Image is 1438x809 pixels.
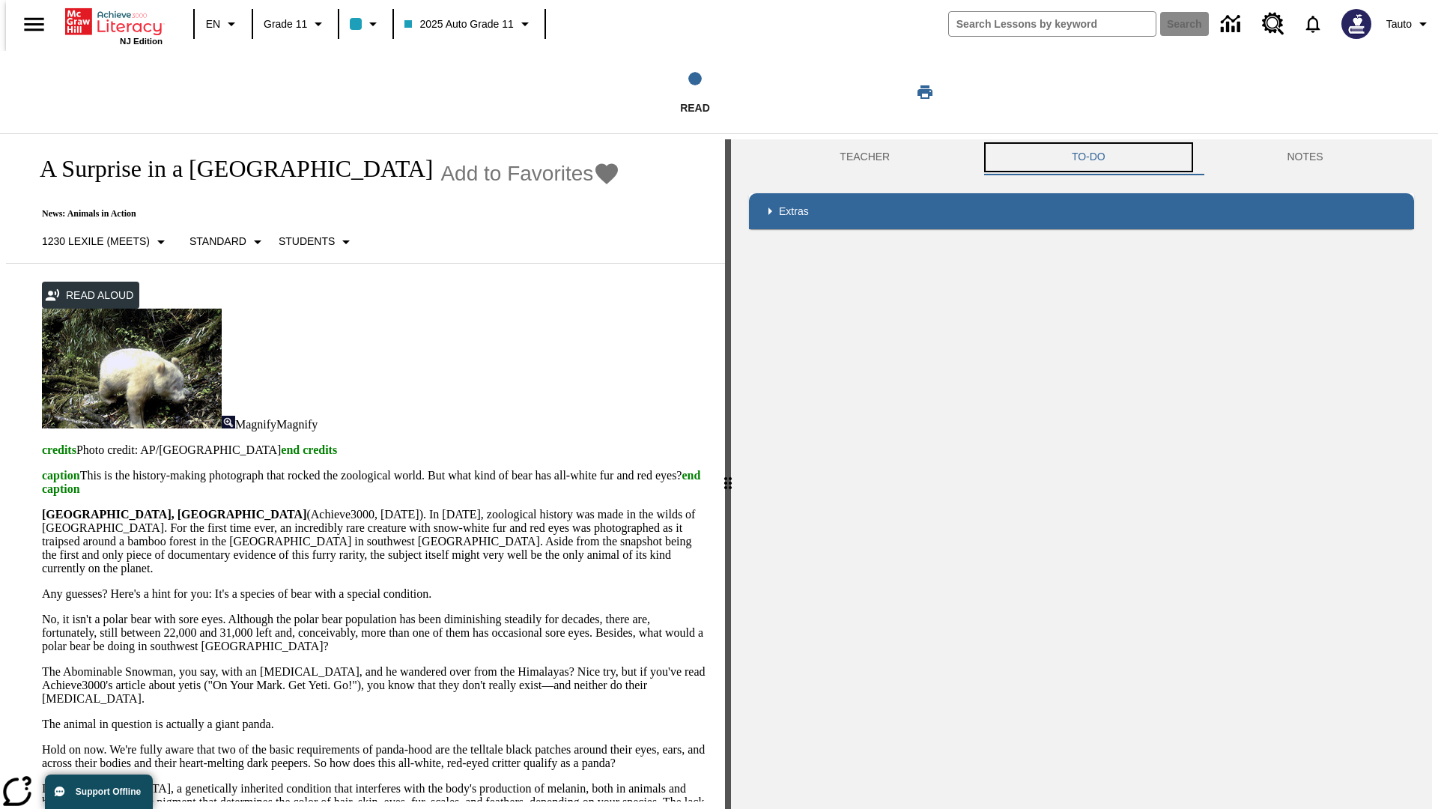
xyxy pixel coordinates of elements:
span: NJ Edition [120,37,163,46]
button: Print [901,79,949,106]
span: caption [42,469,80,482]
button: Profile/Settings [1380,10,1438,37]
button: Class: 2025 Auto Grade 11, Select your class [398,10,539,37]
div: activity [731,139,1432,809]
button: Read Aloud [42,282,139,309]
p: This is the history-making photograph that rocked the zoological world. But what kind of bear has... [42,469,707,496]
div: Extras [749,193,1414,229]
span: Tauto [1386,16,1412,32]
button: Class color is light blue. Change class color [344,10,388,37]
span: end caption [42,469,700,495]
p: (Achieve3000, [DATE]). In [DATE], zoological history was made in the wilds of [GEOGRAPHIC_DATA]. ... [42,508,707,575]
p: No, it isn't a polar bear with sore eyes. Although the polar bear population has been diminishing... [42,613,707,653]
a: Resource Center, Will open in new tab [1253,4,1293,44]
button: TO-DO [981,139,1197,175]
span: 2025 Auto Grade 11 [404,16,513,32]
button: Select a new avatar [1332,4,1380,43]
img: albino pandas in China are sometimes mistaken for polar bears [42,309,222,428]
p: Students [279,234,335,249]
p: The animal in question is actually a giant panda. [42,718,707,731]
a: Data Center [1212,4,1253,45]
span: EN [206,16,220,32]
button: NOTES [1196,139,1414,175]
button: Support Offline [45,775,153,809]
img: Avatar [1341,9,1371,39]
p: 1230 Lexile (Meets) [42,234,150,249]
div: Press Enter or Spacebar and then press right and left arrow keys to move the slider [725,139,731,809]
div: Home [65,5,163,46]
span: Support Offline [76,787,141,797]
span: end credits [281,443,337,456]
button: Language: EN, Select a language [199,10,247,37]
p: News: Animals in Action [24,208,620,219]
span: Magnify [276,418,318,431]
span: Read [680,102,710,114]
p: The Abominable Snowman, you say, with an [MEDICAL_DATA], and he wandered over from the Himalayas?... [42,665,707,706]
button: Teacher [749,139,981,175]
span: Magnify [235,418,276,431]
span: Add to Favorites [440,162,593,186]
strong: [GEOGRAPHIC_DATA], [GEOGRAPHIC_DATA] [42,508,306,521]
span: Grade 11 [264,16,307,32]
button: Scaffolds, Standard [183,228,273,255]
h1: A Surprise in a [GEOGRAPHIC_DATA] [24,155,433,183]
img: Magnify [222,416,235,428]
p: Photo credit: AP/[GEOGRAPHIC_DATA] [42,443,707,457]
p: Any guesses? Here's a hint for you: It's a species of bear with a special condition. [42,587,707,601]
span: credits [42,443,76,456]
input: search field [949,12,1156,36]
p: Extras [779,204,809,219]
button: Add to Favorites - A Surprise in a Bamboo Forest [440,160,620,187]
button: Select Lexile, 1230 Lexile (Meets) [36,228,176,255]
button: Open side menu [12,2,56,46]
p: Hold on now. We're fully aware that two of the basic requirements of panda-hood are the telltale ... [42,743,707,770]
button: Select Student [273,228,361,255]
button: Read step 1 of 1 [501,51,889,133]
button: Grade: Grade 11, Select a grade [258,10,333,37]
div: reading [6,139,725,802]
p: Standard [189,234,246,249]
div: Instructional Panel Tabs [749,139,1414,175]
a: Notifications [1293,4,1332,43]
